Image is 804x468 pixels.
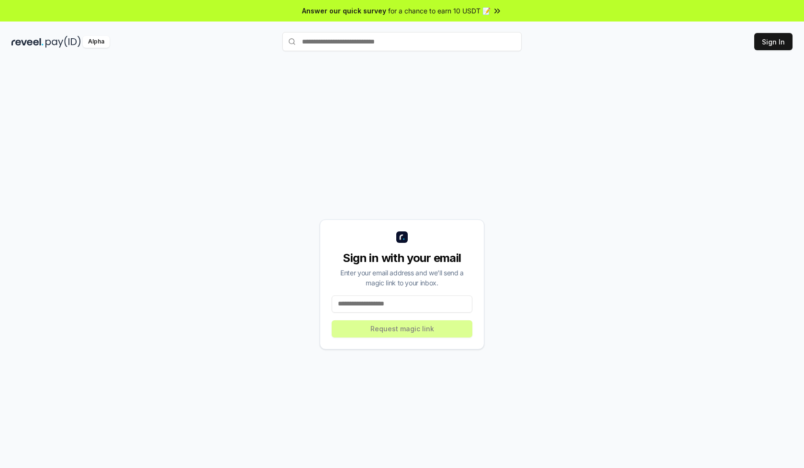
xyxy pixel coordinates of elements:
[388,6,491,16] span: for a chance to earn 10 USDT 📝
[396,231,408,243] img: logo_small
[45,36,81,48] img: pay_id
[302,6,386,16] span: Answer our quick survey
[754,33,793,50] button: Sign In
[11,36,44,48] img: reveel_dark
[332,250,472,266] div: Sign in with your email
[332,268,472,288] div: Enter your email address and we’ll send a magic link to your inbox.
[83,36,110,48] div: Alpha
